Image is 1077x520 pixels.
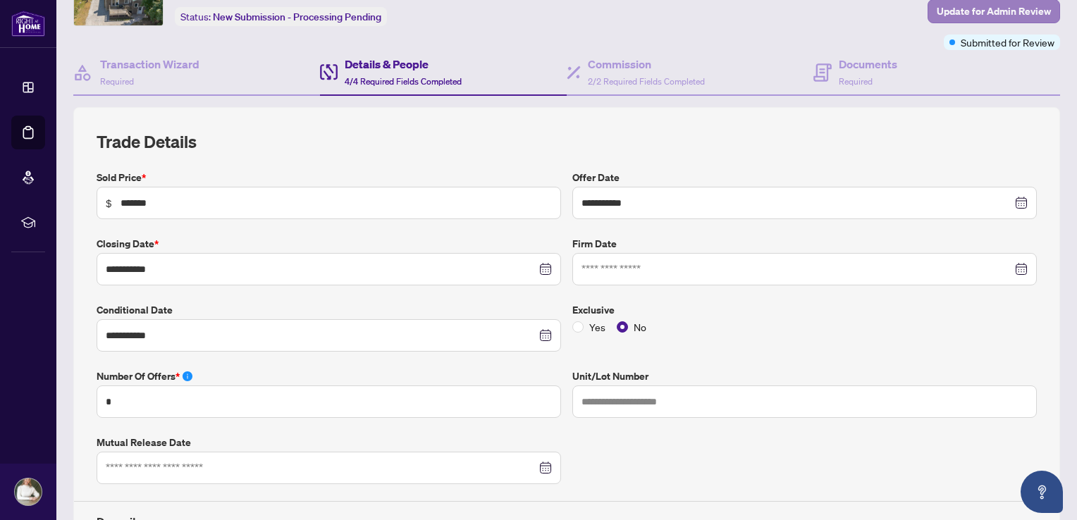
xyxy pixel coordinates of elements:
span: Yes [584,319,611,335]
label: Exclusive [572,302,1037,318]
label: Offer Date [572,170,1037,185]
span: No [628,319,652,335]
label: Mutual Release Date [97,435,561,450]
button: Open asap [1021,471,1063,513]
h2: Trade Details [97,130,1037,153]
span: 4/4 Required Fields Completed [345,76,462,87]
h4: Details & People [345,56,462,73]
label: Sold Price [97,170,561,185]
label: Closing Date [97,236,561,252]
span: New Submission - Processing Pending [213,11,381,23]
span: $ [106,195,112,211]
label: Unit/Lot Number [572,369,1037,384]
label: Number of offers [97,369,561,384]
label: Firm Date [572,236,1037,252]
img: Profile Icon [15,478,42,505]
h4: Transaction Wizard [100,56,199,73]
img: logo [11,11,45,37]
span: Required [100,76,134,87]
h4: Commission [588,56,705,73]
label: Conditional Date [97,302,561,318]
div: Status: [175,7,387,26]
span: info-circle [183,371,192,381]
h4: Documents [839,56,897,73]
span: Required [839,76,873,87]
span: 2/2 Required Fields Completed [588,76,705,87]
span: Submitted for Review [961,35,1054,50]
